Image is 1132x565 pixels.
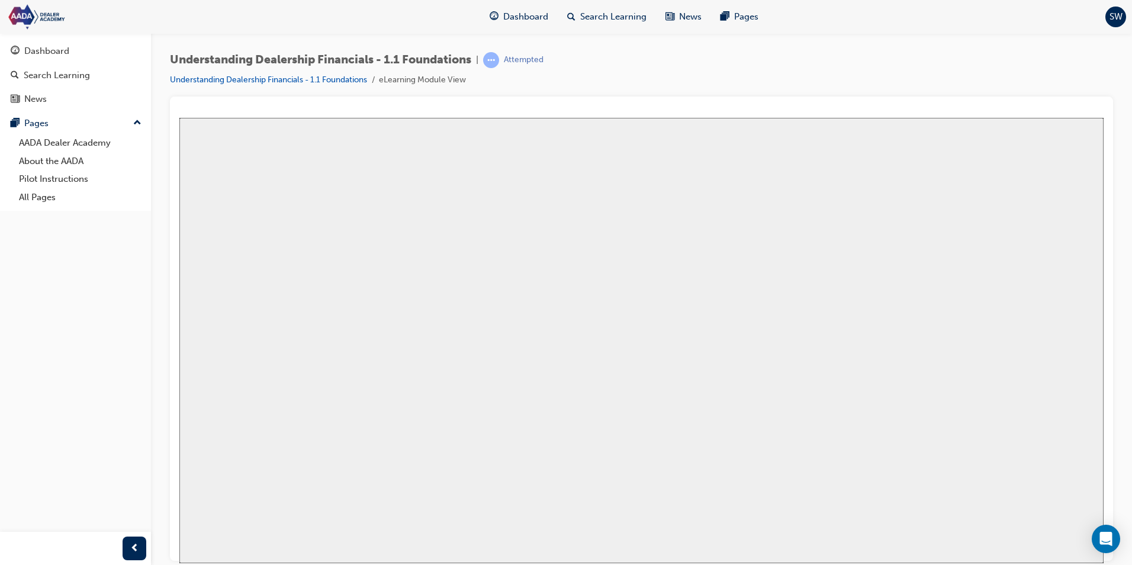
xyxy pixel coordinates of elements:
span: up-icon [133,115,141,131]
span: | [476,53,478,67]
button: Pages [5,113,146,134]
span: news-icon [11,94,20,105]
a: Pilot Instructions [14,170,146,188]
span: News [679,10,702,24]
a: About the AADA [14,152,146,171]
div: Pages [24,117,49,130]
a: AADA Dealer Academy [14,134,146,152]
span: guage-icon [490,9,499,24]
span: search-icon [567,9,575,24]
span: Understanding Dealership Financials - 1.1 Foundations [170,53,471,67]
a: pages-iconPages [711,5,768,29]
span: prev-icon [130,541,139,556]
span: news-icon [665,9,674,24]
span: pages-icon [11,118,20,129]
li: eLearning Module View [379,73,466,87]
a: Dashboard [5,40,146,62]
a: All Pages [14,188,146,207]
div: Dashboard [24,44,69,58]
button: SW [1105,7,1126,27]
span: Search Learning [580,10,647,24]
span: guage-icon [11,46,20,57]
a: Understanding Dealership Financials - 1.1 Foundations [170,75,367,85]
img: Trak [6,4,142,30]
a: guage-iconDashboard [480,5,558,29]
div: News [24,92,47,106]
span: search-icon [11,70,19,81]
div: Attempted [504,54,544,66]
a: News [5,88,146,110]
span: Dashboard [503,10,548,24]
span: SW [1110,10,1123,24]
span: learningRecordVerb_ATTEMPT-icon [483,52,499,68]
a: search-iconSearch Learning [558,5,656,29]
a: Search Learning [5,65,146,86]
div: Open Intercom Messenger [1092,525,1120,553]
div: Search Learning [24,69,90,82]
span: pages-icon [721,9,729,24]
a: news-iconNews [656,5,711,29]
button: DashboardSearch LearningNews [5,38,146,113]
span: Pages [734,10,758,24]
